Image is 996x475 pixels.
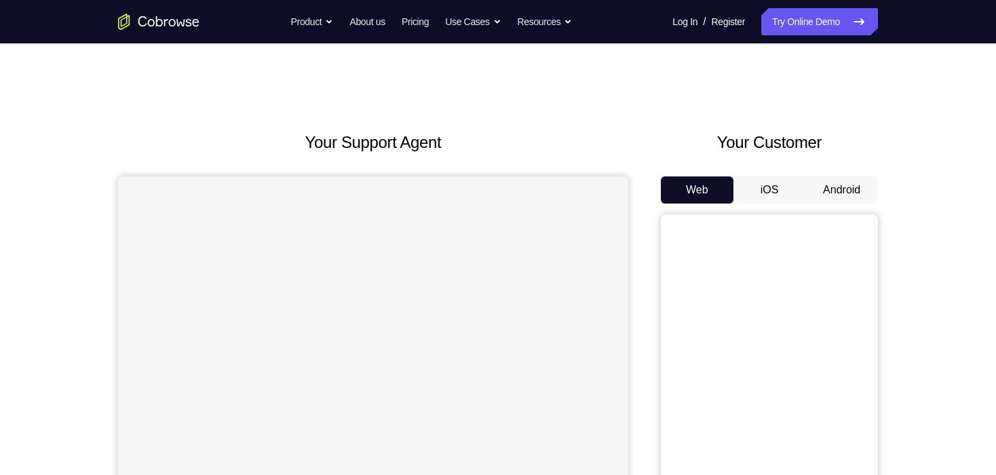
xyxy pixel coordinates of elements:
[733,176,806,204] button: iOS
[518,8,573,35] button: Resources
[402,8,429,35] a: Pricing
[703,14,706,30] span: /
[672,8,697,35] a: Log In
[291,8,334,35] button: Product
[445,8,501,35] button: Use Cases
[761,8,878,35] a: Try Online Demo
[712,8,745,35] a: Register
[661,176,733,204] button: Web
[349,8,385,35] a: About us
[118,130,628,155] h2: Your Support Agent
[661,130,878,155] h2: Your Customer
[118,14,199,30] a: Go to the home page
[805,176,878,204] button: Android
